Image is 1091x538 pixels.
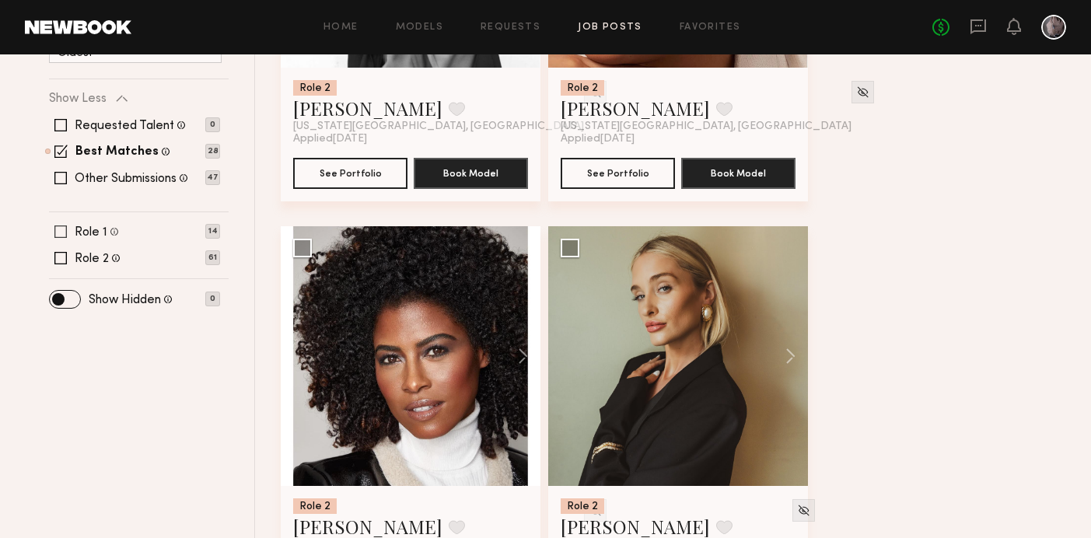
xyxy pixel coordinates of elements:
[396,23,443,33] a: Models
[293,80,337,96] div: Role 2
[414,158,528,189] button: Book Model
[481,23,540,33] a: Requests
[680,23,741,33] a: Favorites
[561,80,604,96] div: Role 2
[561,158,675,189] button: See Portfolio
[561,121,851,133] span: [US_STATE][GEOGRAPHIC_DATA], [GEOGRAPHIC_DATA]
[561,498,604,514] div: Role 2
[293,498,337,514] div: Role 2
[561,96,710,121] a: [PERSON_NAME]
[205,117,220,132] p: 0
[205,292,220,306] p: 0
[797,504,810,517] img: Unhide Model
[205,170,220,185] p: 47
[75,253,109,265] label: Role 2
[414,166,528,179] a: Book Model
[293,96,442,121] a: [PERSON_NAME]
[856,86,869,99] img: Unhide Model
[75,146,159,159] label: Best Matches
[681,158,796,189] button: Book Model
[561,133,796,145] div: Applied [DATE]
[205,224,220,239] p: 14
[293,158,407,189] button: See Portfolio
[681,166,796,179] a: Book Model
[75,226,107,239] label: Role 1
[323,23,358,33] a: Home
[205,250,220,265] p: 61
[578,23,642,33] a: Job Posts
[75,120,174,132] label: Requested Talent
[75,173,177,185] label: Other Submissions
[293,133,528,145] div: Applied [DATE]
[49,93,107,105] p: Show Less
[205,144,220,159] p: 28
[293,121,584,133] span: [US_STATE][GEOGRAPHIC_DATA], [GEOGRAPHIC_DATA]
[89,294,161,306] label: Show Hidden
